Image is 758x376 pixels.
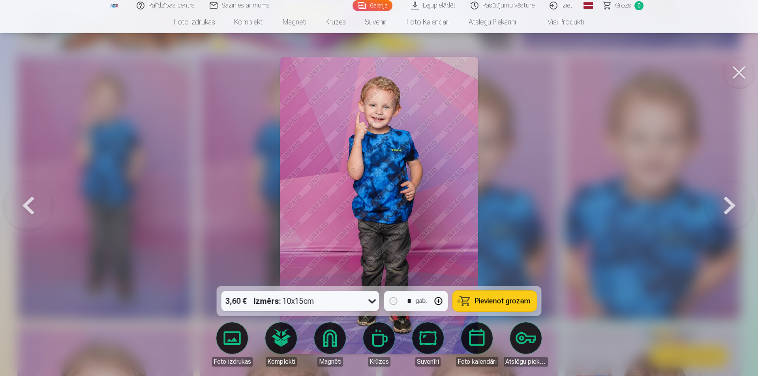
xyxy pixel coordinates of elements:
[397,11,459,33] a: Foto kalendāri
[273,11,316,33] a: Magnēti
[317,357,343,367] div: Magnēti
[415,357,441,367] div: Suvenīri
[455,322,499,367] a: Foto kalendāri
[406,322,450,367] a: Suvenīri
[525,11,593,33] a: Visi produkti
[165,11,225,33] a: Foto izdrukas
[456,357,498,367] div: Foto kalendāri
[259,322,303,367] a: Komplekti
[504,322,548,367] a: Atslēgu piekariņi
[615,1,631,10] span: Grozs
[355,11,397,33] a: Suvenīri
[416,296,428,306] div: gab.
[634,1,644,10] span: 0
[357,322,401,367] a: Krūzes
[225,11,273,33] a: Komplekti
[212,357,253,367] div: Foto izdrukas
[316,11,355,33] a: Krūzes
[110,3,118,8] img: /fa1
[210,322,254,367] a: Foto izdrukas
[266,357,297,367] div: Komplekti
[453,291,537,311] button: Pievienot grozam
[254,291,314,311] div: 10x15cm
[221,291,251,311] div: 3,60 €
[459,11,525,33] a: Atslēgu piekariņi
[504,357,548,367] div: Atslēgu piekariņi
[308,322,352,367] a: Magnēti
[254,296,281,307] strong: Izmērs :
[475,297,531,305] span: Pievienot grozam
[368,357,390,367] div: Krūzes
